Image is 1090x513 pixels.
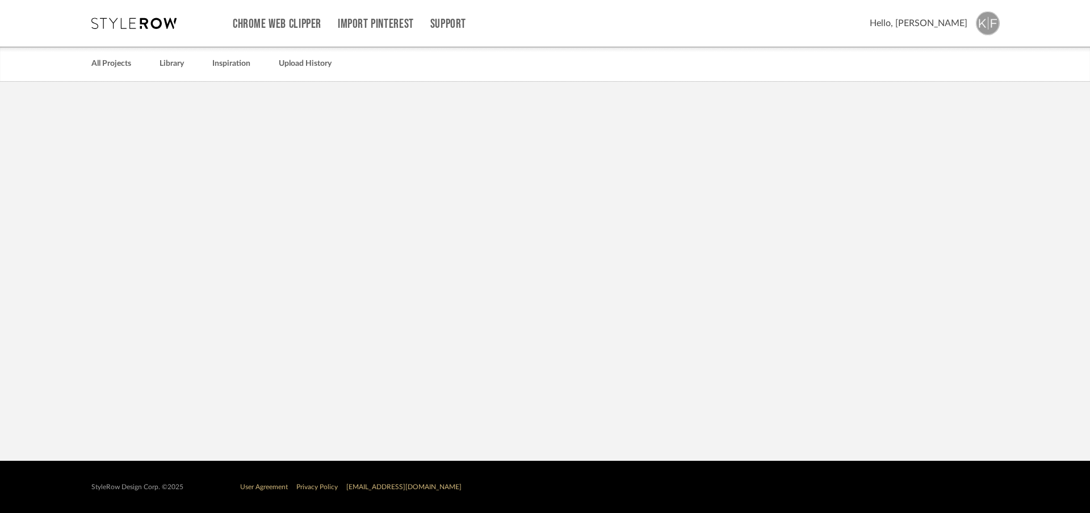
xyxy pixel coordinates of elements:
a: Inspiration [212,56,250,72]
a: Chrome Web Clipper [233,19,321,29]
a: Support [430,19,466,29]
a: Upload History [279,56,332,72]
a: Privacy Policy [296,483,338,490]
div: StyleRow Design Corp. ©2025 [91,483,183,491]
span: Hello, [PERSON_NAME] [870,16,967,30]
img: avatar [976,11,1000,35]
a: All Projects [91,56,131,72]
a: User Agreement [240,483,288,490]
a: [EMAIL_ADDRESS][DOMAIN_NAME] [346,483,462,490]
a: Import Pinterest [338,19,414,29]
a: Library [160,56,184,72]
